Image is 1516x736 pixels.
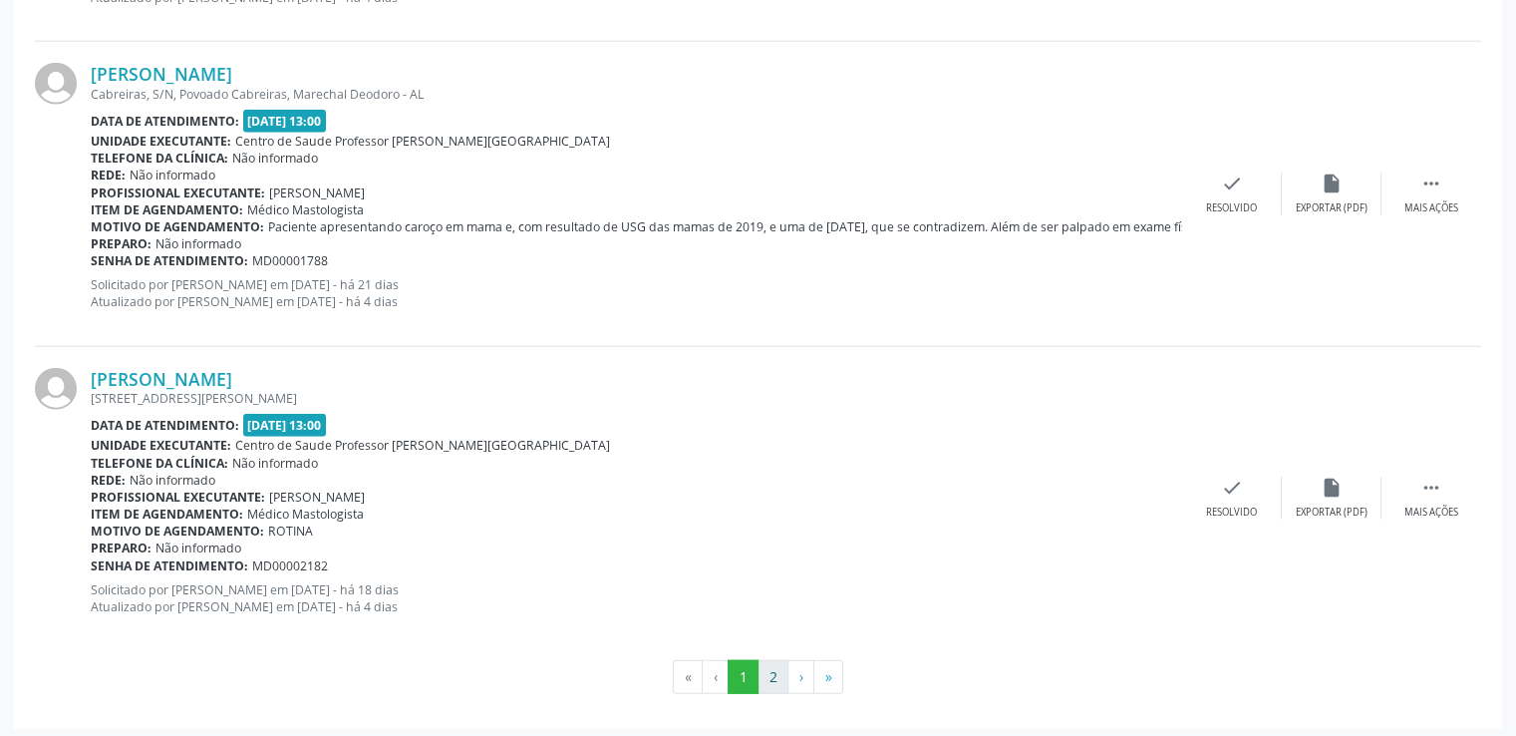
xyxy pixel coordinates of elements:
[1420,173,1442,194] i: 
[235,437,610,454] span: Centro de Saude Professor [PERSON_NAME][GEOGRAPHIC_DATA]
[130,472,215,489] span: Não informado
[269,489,365,506] span: [PERSON_NAME]
[91,63,232,85] a: [PERSON_NAME]
[91,523,264,540] b: Motivo de agendamento:
[1420,477,1442,499] i: 
[91,218,264,235] b: Motivo de agendamento:
[1404,201,1458,215] div: Mais ações
[1206,506,1257,520] div: Resolvido
[35,368,77,410] img: img
[247,201,364,218] span: Médico Mastologista
[1296,506,1367,520] div: Exportar (PDF)
[91,489,265,506] b: Profissional executante:
[235,133,610,150] span: Centro de Saude Professor [PERSON_NAME][GEOGRAPHIC_DATA]
[247,506,364,523] span: Médico Mastologista
[91,581,1182,615] p: Solicitado por [PERSON_NAME] em [DATE] - há 18 dias Atualizado por [PERSON_NAME] em [DATE] - há 4...
[91,472,126,489] b: Rede:
[813,660,843,694] button: Go to last page
[155,540,241,556] span: Não informado
[243,110,327,133] span: [DATE] 13:00
[268,523,313,540] span: ROTINA
[91,455,228,472] b: Telefone da clínica:
[1206,201,1257,215] div: Resolvido
[269,184,365,201] span: [PERSON_NAME]
[91,506,243,523] b: Item de agendamento:
[232,455,318,472] span: Não informado
[35,660,1481,694] ul: Pagination
[91,113,239,130] b: Data de atendimento:
[91,540,152,556] b: Preparo:
[91,368,232,390] a: [PERSON_NAME]
[91,437,231,454] b: Unidade executante:
[1321,477,1343,499] i: insert_drive_file
[91,167,126,184] b: Rede:
[91,133,231,150] b: Unidade executante:
[91,276,1182,310] p: Solicitado por [PERSON_NAME] em [DATE] - há 21 dias Atualizado por [PERSON_NAME] em [DATE] - há 4...
[1221,477,1243,499] i: check
[35,63,77,105] img: img
[91,201,243,218] b: Item de agendamento:
[758,660,788,694] button: Go to page 2
[1296,201,1367,215] div: Exportar (PDF)
[252,557,328,574] span: MD00002182
[728,660,758,694] button: Go to page 1
[252,252,328,269] span: MD00001788
[91,235,152,252] b: Preparo:
[1221,173,1243,194] i: check
[91,184,265,201] b: Profissional executante:
[91,417,239,434] b: Data de atendimento:
[155,235,241,252] span: Não informado
[91,150,228,167] b: Telefone da clínica:
[787,660,814,694] button: Go to next page
[232,150,318,167] span: Não informado
[243,414,327,437] span: [DATE] 13:00
[91,86,1182,103] div: Cabreiras, S/N, Povoado Cabreiras, Marechal Deodoro - AL
[91,252,248,269] b: Senha de atendimento:
[1404,506,1458,520] div: Mais ações
[1321,173,1343,194] i: insert_drive_file
[91,557,248,574] b: Senha de atendimento:
[91,390,1182,407] div: [STREET_ADDRESS][PERSON_NAME]
[130,167,215,184] span: Não informado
